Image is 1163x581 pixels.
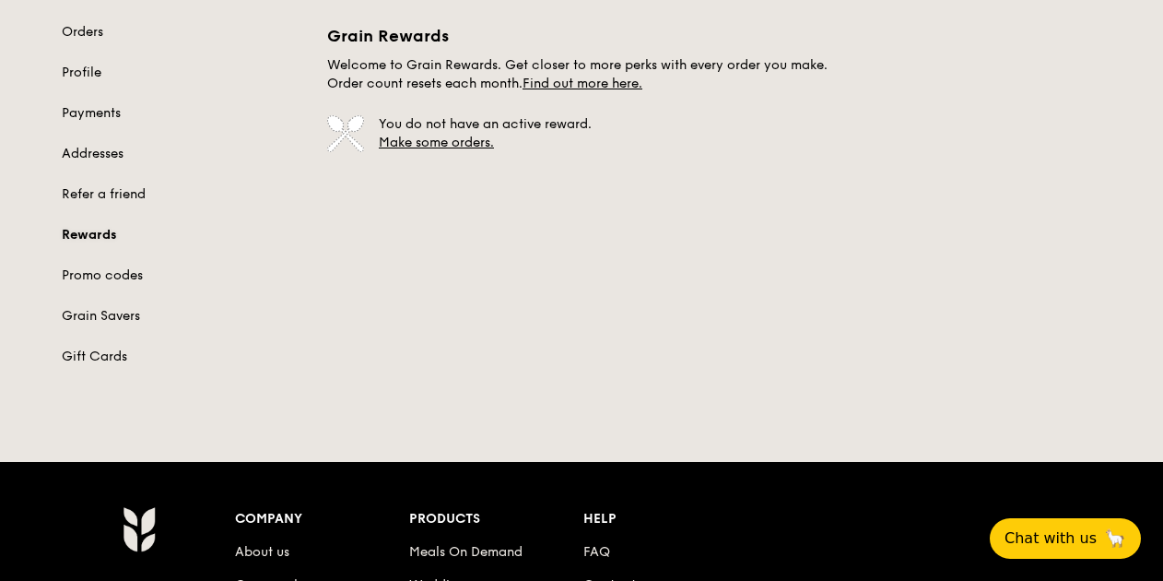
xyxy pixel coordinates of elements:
p: You do not have an active reward. [349,115,814,152]
h3: Grain Rewards [327,23,836,49]
button: Chat with us🦙 [990,518,1141,559]
span: Chat with us [1004,528,1097,550]
a: Payments [62,104,305,123]
h5: Welcome to Grain Rewards. Get closer to more perks with every order you make. Order count resets ... [327,56,836,93]
a: Meals On Demand [409,544,523,560]
a: Promo codes [62,267,305,285]
span: 🦙 [1104,528,1126,550]
a: Make some orders. [379,135,494,150]
a: FAQ [583,544,610,560]
a: Addresses [62,145,305,163]
a: About us [235,544,289,560]
a: Refer a friend [62,185,305,204]
a: Find out more here. [523,76,642,91]
img: UNUvHAi+6Cv0fsBlipxbr4DoAAAAASUVORK5CYII= [327,115,364,152]
a: Rewards [62,226,305,244]
img: Grain [123,506,155,552]
a: Grain Savers [62,307,305,326]
a: Orders [62,23,305,41]
a: Profile [62,64,305,82]
a: Gift Cards [62,348,305,366]
div: Products [409,506,583,532]
div: Company [235,506,409,532]
div: Help [583,506,758,532]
